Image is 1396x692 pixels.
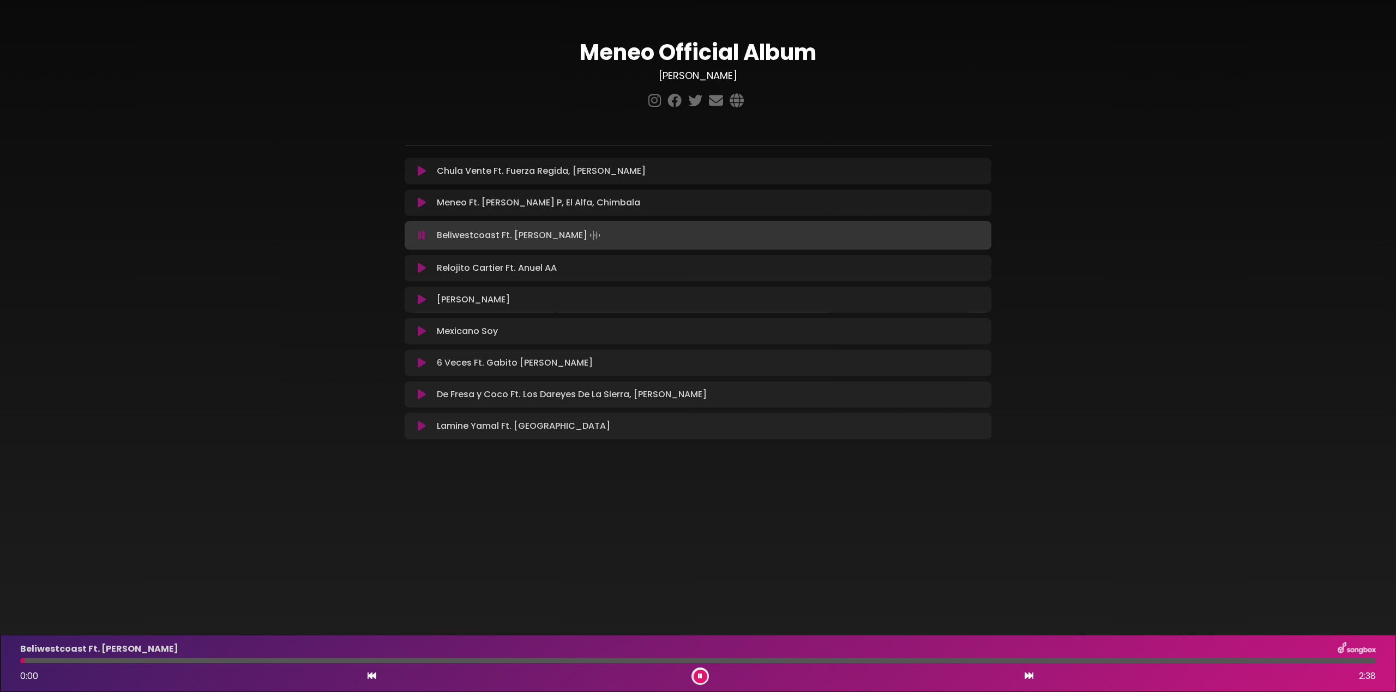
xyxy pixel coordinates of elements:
p: Relojito Cartier Ft. Anuel AA [437,262,557,275]
p: Chula Vente Ft. Fuerza Regida, [PERSON_NAME] [437,165,646,178]
p: 6 Veces Ft. Gabito [PERSON_NAME] [437,356,593,369]
h1: Meneo Official Album [405,39,991,65]
h3: [PERSON_NAME] [405,70,991,82]
p: De Fresa y Coco Ft. Los Dareyes De La Sierra, [PERSON_NAME] [437,388,707,401]
p: Beliwestcoast Ft. [PERSON_NAME] [437,228,603,243]
p: Meneo Ft. [PERSON_NAME] P, El Alfa, Chimbala [437,196,640,209]
p: [PERSON_NAME] [437,293,510,306]
img: waveform4.gif [587,228,603,243]
p: Mexicano Soy [437,325,498,338]
p: Lamine Yamal Ft. [GEOGRAPHIC_DATA] [437,420,610,433]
